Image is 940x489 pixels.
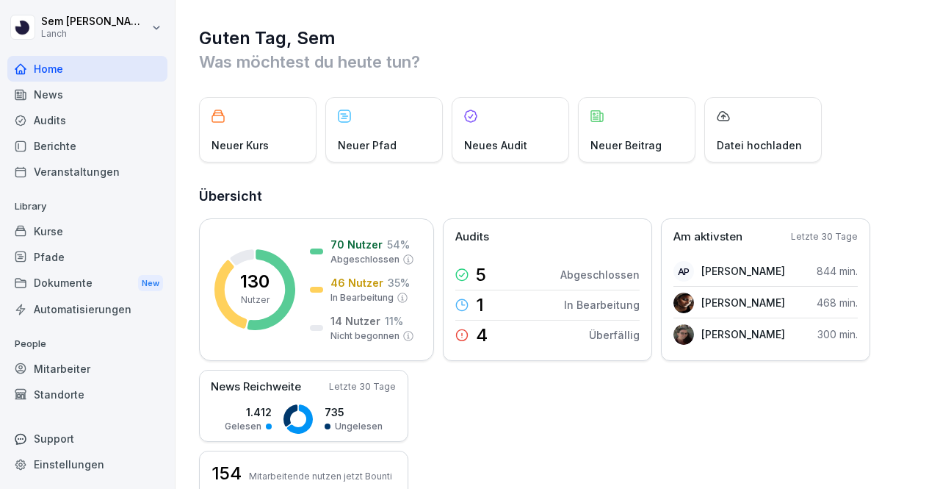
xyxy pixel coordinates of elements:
p: Nutzer [241,293,270,307]
a: Berichte [7,133,167,159]
p: Sem [PERSON_NAME] [41,15,148,28]
p: Nicht begonnen [330,329,399,343]
h3: 154 [211,461,242,486]
a: Home [7,56,167,82]
a: Pfade [7,244,167,270]
h2: Übersicht [199,186,918,207]
div: Support [7,426,167,451]
p: [PERSON_NAME] [701,263,785,279]
a: Kurse [7,218,167,244]
img: lbqg5rbd359cn7pzouma6c8b.png [673,293,694,313]
p: 735 [325,404,383,420]
p: 1.412 [225,404,272,420]
p: Gelesen [225,420,261,433]
a: Standorte [7,382,167,407]
p: Was möchtest du heute tun? [199,50,918,74]
a: Einstellungen [7,451,167,477]
p: 4 [476,326,488,344]
p: Audits [455,229,489,246]
p: 1 [476,296,484,314]
p: 46 Nutzer [330,275,383,290]
p: 844 min. [817,263,858,279]
h1: Guten Tag, Sem [199,26,918,50]
a: DokumenteNew [7,270,167,297]
p: [PERSON_NAME] [701,295,785,310]
p: 54 % [387,237,410,252]
a: Audits [7,107,167,133]
p: 70 Nutzer [330,237,383,252]
p: Datei hochladen [717,138,802,153]
p: 300 min. [817,326,858,342]
p: In Bearbeitung [330,291,394,304]
img: vsdb780yjq3c8z0fgsc1orml.png [673,324,694,345]
p: Neuer Beitrag [590,138,662,153]
p: Abgeschlossen [560,267,640,282]
a: Automatisierungen [7,296,167,322]
p: Ungelesen [335,420,383,433]
p: Letzte 30 Tage [791,230,858,243]
p: Neues Audit [464,138,527,153]
div: New [138,275,163,292]
p: 130 [240,273,270,290]
p: Neuer Pfad [338,138,397,153]
p: 11 % [385,313,403,329]
div: Dokumente [7,270,167,297]
p: Neuer Kurs [211,138,269,153]
p: Überfällig [589,327,640,343]
p: News Reichweite [211,379,301,396]
p: Library [7,195,167,218]
a: News [7,82,167,107]
p: Mitarbeitende nutzen jetzt Bounti [249,471,392,482]
p: 35 % [388,275,410,290]
p: 14 Nutzer [330,313,380,329]
p: Abgeschlossen [330,253,399,266]
p: In Bearbeitung [564,297,640,313]
p: Letzte 30 Tage [329,380,396,393]
p: [PERSON_NAME] [701,326,785,342]
p: Lanch [41,29,148,39]
div: AP [673,261,694,282]
p: People [7,332,167,356]
a: Mitarbeiter [7,356,167,382]
p: Am aktivsten [673,229,742,246]
p: 5 [476,266,486,284]
p: 468 min. [817,295,858,310]
a: Veranstaltungen [7,159,167,185]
